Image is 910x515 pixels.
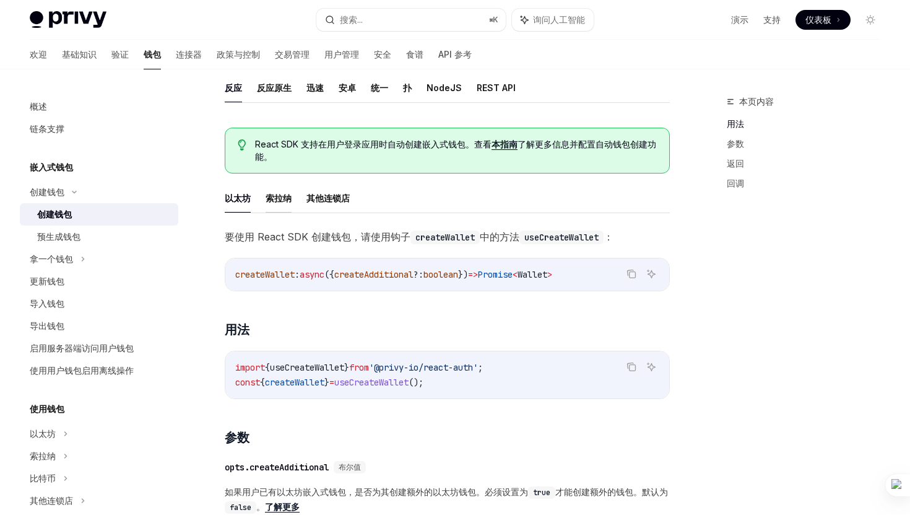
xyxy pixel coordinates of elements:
[235,269,295,280] span: createWallet
[225,322,249,337] font: 用法
[176,40,202,69] a: 连接器
[265,377,324,388] span: createWallet
[256,501,265,512] font: 。
[255,139,492,149] font: React SDK 支持在用户登录应用时自动创建嵌入式钱包。查看
[339,82,356,93] font: 安卓
[30,403,64,414] font: 使用钱包
[533,14,585,25] font: 询问人工智能
[371,82,388,93] font: 统一
[727,118,744,129] font: 用法
[860,10,880,30] button: 切换暗模式
[731,14,748,25] font: 演示
[30,320,64,331] font: 导出钱包
[438,40,472,69] a: API 参考
[763,14,781,26] a: 支持
[555,486,668,497] font: 才能创建额外的钱包。默认为
[30,276,64,286] font: 更新钱包
[492,139,518,149] font: 本指南
[144,40,161,69] a: 钱包
[643,359,659,375] button: 询问人工智能
[225,462,329,473] font: opts.createAdditional
[371,73,388,102] button: 统一
[62,40,97,69] a: 基础知识
[324,40,359,69] a: 用户管理
[306,193,350,203] font: 其他连锁店
[225,183,251,213] button: 以太坊
[623,359,639,375] button: 复制代码块中的内容
[238,139,246,151] svg: 提示
[300,269,324,280] span: async
[20,95,178,118] a: 概述
[30,187,64,197] font: 创建钱包
[339,462,361,472] font: 布尔值
[739,96,774,107] font: 本页内容
[403,73,412,102] button: 扑
[427,73,462,102] button: NodeJS
[410,231,480,244] code: createWallet
[489,15,493,24] font: ⌘
[266,183,292,213] button: 索拉纳
[20,203,178,226] a: 创建钱包
[306,183,350,213] button: 其他连锁店
[414,269,423,280] span: ?:
[265,501,300,512] font: 了解更多
[225,486,528,497] font: 如果用户已有以太坊嵌入式钱包，是否为其创建额外的以太坊钱包。必须设置为
[62,49,97,59] font: 基础知识
[480,231,519,243] font: 中的方法
[493,15,498,24] font: K
[369,362,478,373] span: '@privy-io/react-auth'
[144,49,161,59] font: 钱包
[257,73,292,102] button: 反应原生
[295,269,300,280] span: :
[477,82,516,93] font: REST API
[339,73,356,102] button: 安卓
[37,231,80,242] font: 预生成钱包
[20,226,178,248] a: 预生成钱包
[20,270,178,293] a: 更新钱包
[225,82,242,93] font: 反应
[270,362,344,373] span: useCreateWallet
[478,269,513,280] span: Promise
[795,10,851,30] a: 仪表板
[225,231,410,243] font: 要使用 React SDK 创建钱包，请使用钩子
[477,73,516,102] button: REST API
[260,377,265,388] span: {
[30,101,47,112] font: 概述
[374,40,391,69] a: 安全
[20,293,178,315] a: 导入钱包
[458,269,468,280] span: })
[30,365,134,376] font: 使用用户钱包启用离线操作
[727,174,890,193] a: 回调
[217,49,260,59] font: 政策与控制
[349,362,369,373] span: from
[727,138,744,149] font: 参数
[468,269,478,280] span: =>
[324,49,359,59] font: 用户管理
[20,337,178,359] a: 启用服务器端访问用户钱包
[30,298,64,309] font: 导入钱包
[643,266,659,282] button: 询问人工智能
[334,269,414,280] span: createAdditional
[427,82,462,93] font: NodeJS
[225,73,242,102] button: 反应
[406,40,423,69] a: 食谱
[225,501,256,514] code: false
[30,11,106,29] img: 灯光标志
[727,114,890,134] a: 用法
[478,362,483,373] span: ;
[316,9,505,31] button: 搜索...⌘K
[727,178,744,188] font: 回调
[30,473,56,483] font: 比特币
[324,269,334,280] span: ({
[257,82,292,93] font: 反应原生
[30,40,47,69] a: 欢迎
[235,377,260,388] span: const
[512,9,594,31] button: 询问人工智能
[519,231,604,244] code: useCreateWallet
[111,49,129,59] font: 验证
[37,209,72,219] font: 创建钱包
[30,162,73,172] font: 嵌入式钱包
[763,14,781,25] font: 支持
[438,49,472,59] font: API 参考
[266,193,292,203] font: 索拉纳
